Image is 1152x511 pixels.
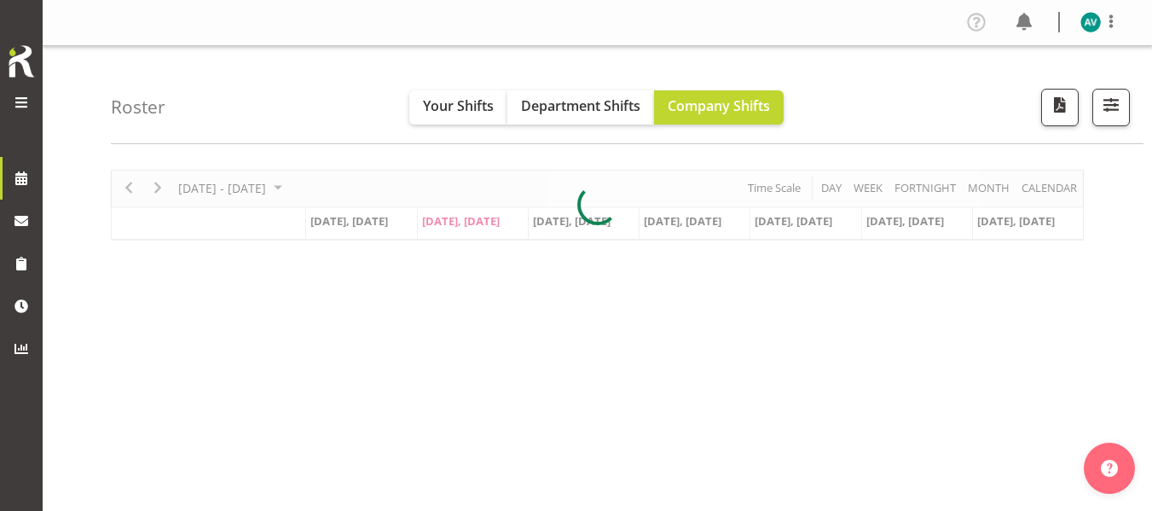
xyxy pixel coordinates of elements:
span: Department Shifts [521,96,640,115]
button: Your Shifts [409,90,507,125]
img: asiasiga-vili8528.jpg [1080,12,1101,32]
button: Department Shifts [507,90,654,125]
button: Filter Shifts [1092,89,1130,126]
img: Rosterit icon logo [4,43,38,80]
span: Your Shifts [423,96,494,115]
h4: Roster [111,97,165,117]
span: Company Shifts [668,96,770,115]
img: help-xxl-2.png [1101,460,1118,477]
button: Company Shifts [654,90,784,125]
button: Download a PDF of the roster according to the set date range. [1041,89,1079,126]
